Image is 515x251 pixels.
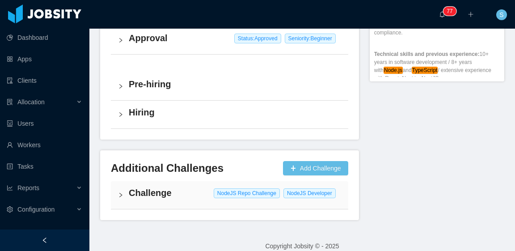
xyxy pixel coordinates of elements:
[283,161,348,175] button: icon: plusAdd Challenge
[111,161,279,175] h3: Additional Challenges
[412,67,438,74] em: TypeScript
[439,11,445,17] i: icon: bell
[450,7,453,16] p: 7
[118,112,123,117] i: icon: right
[17,206,55,213] span: Configuration
[499,9,503,20] span: S
[447,7,450,16] p: 7
[468,11,474,17] i: icon: plus
[283,188,336,198] span: NodeJS Developer
[7,72,82,89] a: icon: auditClients
[7,185,13,191] i: icon: line-chart
[214,188,280,198] span: NodeJS Repo Challenge
[7,206,13,213] i: icon: setting
[118,192,123,198] i: icon: right
[7,136,82,154] a: icon: userWorkers
[111,72,348,100] div: icon: rightPre-hiring
[129,187,341,199] h4: Challenge
[443,7,456,16] sup: 77
[17,98,45,106] span: Allocation
[111,101,348,128] div: icon: rightHiring
[111,26,348,54] div: icon: rightApproval
[7,157,82,175] a: icon: profileTasks
[374,51,480,57] strong: Technical skills and previous experience:
[384,67,403,74] em: Node.js
[111,181,348,209] div: icon: rightChallenge
[7,115,82,132] a: icon: robotUsers
[118,84,123,89] i: icon: right
[129,106,341,119] h4: Hiring
[7,50,82,68] a: icon: appstoreApps
[7,99,13,105] i: icon: solution
[17,184,39,191] span: Reports
[285,34,336,43] span: Seniority: Beginner
[234,34,281,43] span: Status: Approved
[118,38,123,43] i: icon: right
[7,29,82,47] a: icon: pie-chartDashboard
[129,32,341,44] h4: Approval
[129,78,341,90] h4: Pre-hiring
